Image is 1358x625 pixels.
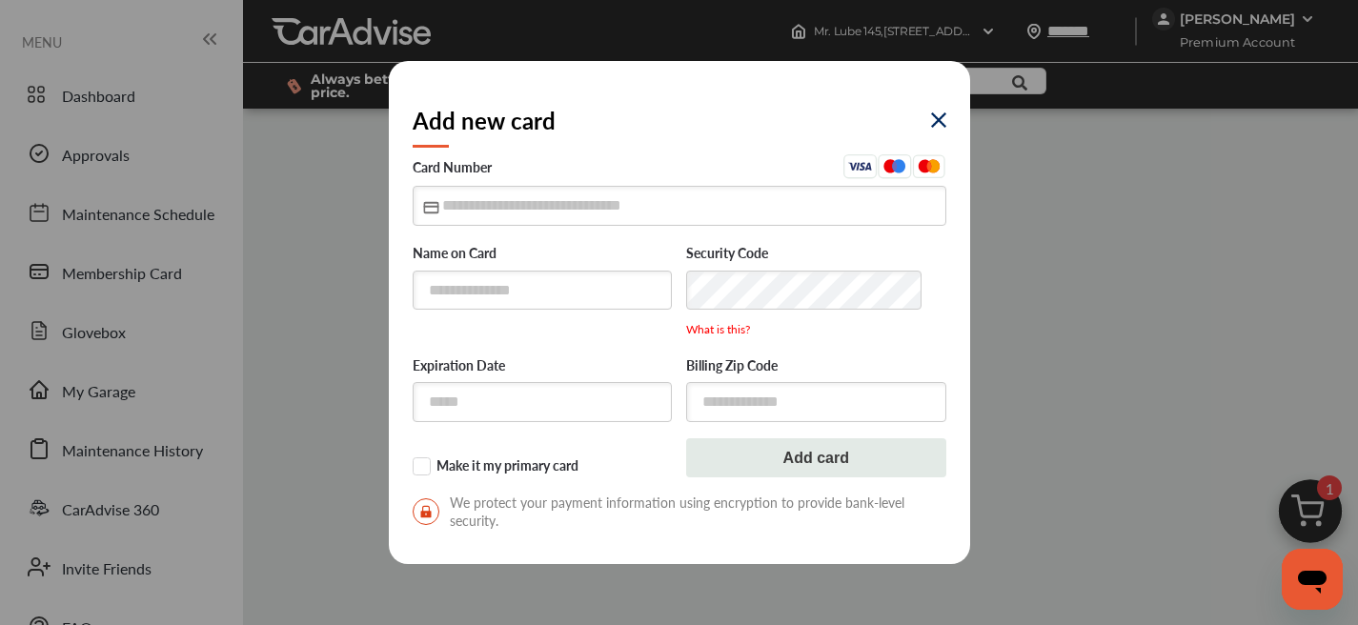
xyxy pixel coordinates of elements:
label: Expiration Date [413,357,673,376]
img: secure-lock [413,498,439,525]
h2: Add new card [413,104,556,136]
span: We protect your payment information using encryption to provide bank-level security. [413,494,946,530]
label: Billing Zip Code [686,357,946,376]
label: Card Number [413,154,946,184]
button: Add card [686,438,946,478]
iframe: Button to launch messaging window [1282,549,1343,610]
label: Name on Card [413,245,673,264]
img: Visa.45ceafba.svg [843,154,878,178]
label: Make it my primary card [413,457,673,476]
img: Mastercard.eb291d48.svg [912,154,946,178]
p: What is this? [686,321,946,337]
label: Security Code [686,245,946,264]
img: Maestro.aa0500b2.svg [878,154,912,178]
img: eYXu4VuQffQpPoAAAAASUVORK5CYII= [931,112,946,128]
